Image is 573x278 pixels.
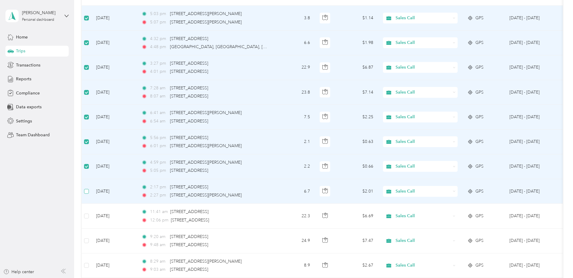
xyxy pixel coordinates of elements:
span: Sales Call [396,114,451,120]
td: $1.98 [336,31,378,55]
span: GPS [475,163,484,170]
span: 2:27 pm [150,192,167,199]
span: 7:28 am [150,85,167,91]
span: Sales Call [396,39,451,46]
span: Sales Call [396,163,451,170]
td: 2.1 [275,130,315,154]
td: [DATE] [91,253,136,278]
td: [DATE] [91,6,136,30]
span: Home [16,34,28,40]
span: 4:01 pm [150,68,167,75]
td: 2.2 [275,154,315,179]
span: [STREET_ADDRESS] [170,36,208,41]
td: [DATE] [91,31,136,55]
div: [PERSON_NAME] [22,10,60,16]
td: Sep 1 - 30, 2025 [505,6,559,30]
span: 12:06 pm [150,217,168,224]
td: $1.14 [336,6,378,30]
span: GPS [475,89,484,96]
td: $0.66 [336,154,378,179]
span: 5:07 pm [150,19,167,26]
span: GPS [475,237,484,244]
td: 23.8 [275,80,315,105]
span: 2:17 pm [150,184,167,190]
td: Sep 1 - 30, 2025 [505,55,559,80]
td: Sep 1 - 30, 2025 [505,105,559,129]
span: Team Dashboard [16,132,50,138]
td: Sep 1 - 30, 2025 [505,204,559,228]
td: $6.69 [336,204,378,228]
span: [STREET_ADDRESS][PERSON_NAME] [170,20,242,25]
span: [STREET_ADDRESS] [170,94,208,99]
span: Sales Call [396,262,451,269]
span: GPS [475,213,484,219]
span: Compliance [16,90,40,96]
span: 6:54 am [150,118,167,125]
span: Sales Call [396,138,451,145]
td: Sep 1 - 30, 2025 [505,130,559,154]
td: Sep 1 - 30, 2025 [505,80,559,105]
span: [STREET_ADDRESS][PERSON_NAME] [170,110,242,115]
td: 6.7 [275,179,315,204]
span: [STREET_ADDRESS] [171,218,209,223]
span: Data exports [16,104,42,110]
td: $7.47 [336,229,378,253]
td: [DATE] [91,80,136,105]
span: Sales Call [396,89,451,96]
span: Sales Call [396,213,451,219]
td: 24.9 [275,229,315,253]
span: 4:32 pm [150,36,167,42]
span: [STREET_ADDRESS] [170,209,208,214]
span: Trips [16,48,25,54]
span: 8:29 am [150,258,167,265]
td: [DATE] [91,179,136,204]
span: 11:41 am [150,209,168,215]
span: GPS [475,64,484,71]
td: [DATE] [91,55,136,80]
div: Personal dashboard [22,18,54,22]
span: GPS [475,39,484,46]
span: Sales Call [396,64,451,71]
td: [DATE] [91,105,136,129]
span: GPS [475,138,484,145]
span: [STREET_ADDRESS] [170,168,208,173]
span: Sales Call [396,15,451,21]
span: GPS [475,114,484,120]
span: [STREET_ADDRESS] [170,119,208,124]
span: 4:48 pm [150,44,167,50]
td: $7.14 [336,80,378,105]
td: [DATE] [91,229,136,253]
span: [STREET_ADDRESS] [170,267,208,272]
td: 7.5 [275,105,315,129]
span: [STREET_ADDRESS] [170,242,208,247]
td: 22.3 [275,204,315,228]
span: [STREET_ADDRESS][PERSON_NAME] [170,259,242,264]
td: [DATE] [91,130,136,154]
span: GPS [475,188,484,195]
span: [STREET_ADDRESS] [170,234,208,239]
span: 9:48 am [150,242,167,248]
span: 9:20 am [150,233,167,240]
span: [STREET_ADDRESS][PERSON_NAME] [170,11,242,16]
td: $2.01 [336,179,378,204]
td: Sep 1 - 30, 2025 [505,253,559,278]
td: [DATE] [91,204,136,228]
span: 9:03 am [150,266,167,273]
td: Sep 1 - 30, 2025 [505,229,559,253]
td: Sep 1 - 30, 2025 [505,154,559,179]
span: Sales Call [396,237,451,244]
span: [STREET_ADDRESS] [170,85,208,91]
span: [STREET_ADDRESS] [170,61,208,66]
span: GPS [475,15,484,21]
span: [STREET_ADDRESS] [170,69,208,74]
span: [GEOGRAPHIC_DATA], [GEOGRAPHIC_DATA], [GEOGRAPHIC_DATA] [170,44,305,49]
span: 5:56 pm [150,134,167,141]
td: 6.6 [275,31,315,55]
span: Settings [16,118,32,124]
td: $6.87 [336,55,378,80]
span: Transactions [16,62,40,68]
span: 8:07 am [150,93,167,100]
button: Help center [3,269,34,275]
span: [STREET_ADDRESS][PERSON_NAME] [170,193,242,198]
